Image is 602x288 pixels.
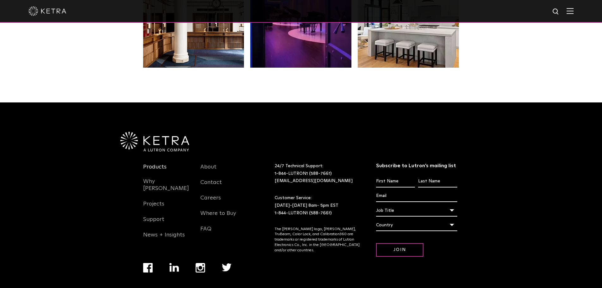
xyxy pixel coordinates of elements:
a: Careers [200,194,221,209]
input: Email [376,190,457,202]
a: Where to Buy [200,210,236,224]
img: search icon [552,8,560,16]
div: Job Title [376,205,457,217]
img: instagram [196,263,205,273]
a: Products [143,163,167,178]
a: FAQ [200,225,211,240]
a: 1-844-LUTRON1 (588-7661) [275,171,332,176]
a: Contact [200,179,222,193]
img: Ketra-aLutronCo_White_RGB [120,132,189,151]
a: 1-844-LUTRON1 (588-7661) [275,211,332,215]
h3: Subscribe to Lutron’s mailing list [376,162,457,169]
a: Projects [143,200,164,215]
p: Customer Service: [DATE]-[DATE] 8am- 5pm EST [275,194,360,217]
div: Navigation Menu [200,162,248,240]
a: Support [143,216,164,230]
a: About [200,163,216,178]
input: Last Name [418,175,457,187]
img: twitter [222,263,232,272]
img: linkedin [169,263,179,272]
div: Country [376,219,457,231]
a: Why [PERSON_NAME] [143,178,191,199]
a: News + Insights [143,231,185,246]
p: The [PERSON_NAME] logo, [PERSON_NAME], TruBeam, Color Lock, and Calibration360 are trademarks or ... [275,227,360,253]
a: [EMAIL_ADDRESS][DOMAIN_NAME] [275,179,353,183]
input: First Name [376,175,415,187]
p: 24/7 Technical Support: [275,162,360,185]
input: Join [376,243,423,257]
div: Navigation Menu [143,162,191,246]
img: facebook [143,263,153,273]
img: ketra-logo-2019-white [28,6,66,16]
img: Hamburger%20Nav.svg [567,8,574,14]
